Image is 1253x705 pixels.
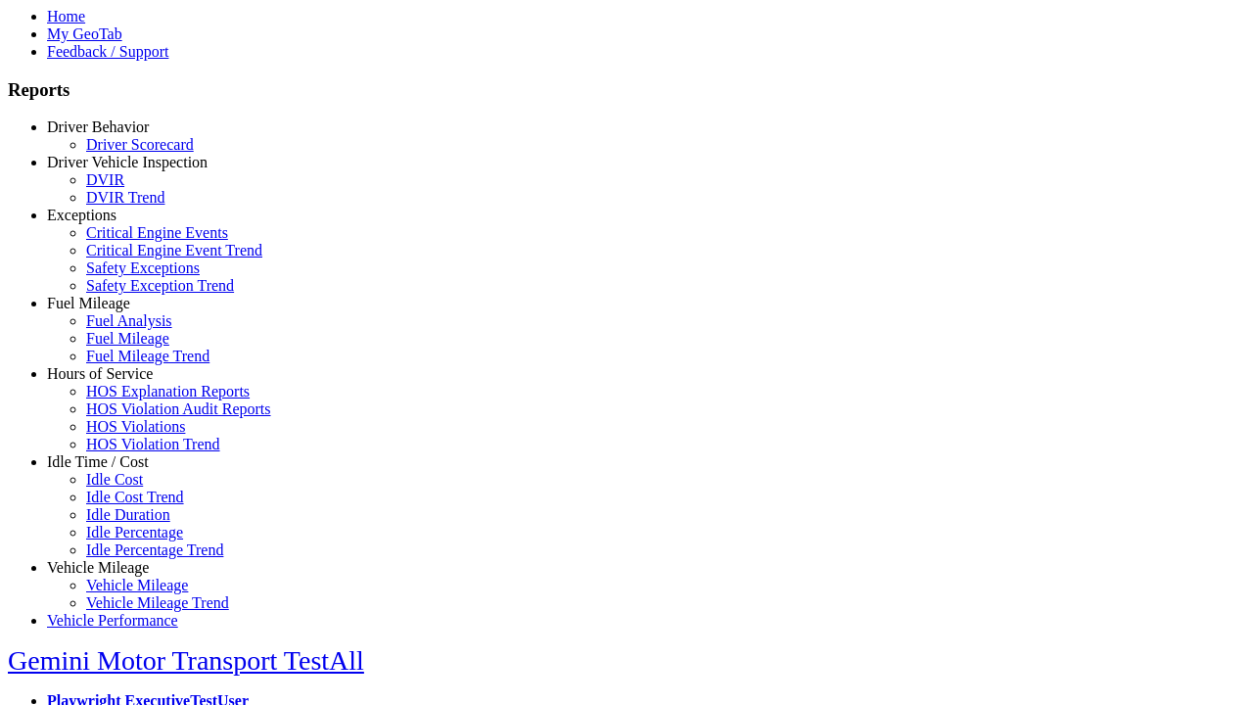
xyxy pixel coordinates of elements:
a: Idle Cost Trend [86,489,184,505]
a: Vehicle Mileage [47,559,149,576]
a: Vehicle Mileage [86,577,188,593]
a: Safety Exception Trend [86,277,234,294]
a: Critical Engine Events [86,224,228,241]
a: HOS Violation Audit Reports [86,400,271,417]
a: Fuel Analysis [86,312,172,329]
a: Feedback / Support [47,43,168,60]
a: HOS Explanation Reports [86,383,250,399]
a: Driver Scorecard [86,136,194,153]
a: Vehicle Mileage Trend [86,594,229,611]
a: Driver Behavior [47,118,149,135]
a: My GeoTab [47,25,122,42]
a: Idle Percentage [86,524,183,540]
h3: Reports [8,79,1245,101]
a: HOS Violation Trend [86,436,220,452]
a: HOS Violations [86,418,185,435]
a: Hours of Service [47,365,153,382]
a: DVIR [86,171,124,188]
a: Fuel Mileage [86,330,169,347]
a: Idle Cost [86,471,143,488]
a: DVIR Trend [86,189,164,206]
a: Home [47,8,85,24]
a: Gemini Motor Transport TestAll [8,645,364,676]
a: Exceptions [47,207,116,223]
a: Vehicle Performance [47,612,178,629]
a: Idle Percentage Trend [86,541,223,558]
a: Safety Exceptions [86,259,200,276]
a: Critical Engine Event Trend [86,242,262,258]
a: Fuel Mileage Trend [86,348,209,364]
a: Driver Vehicle Inspection [47,154,208,170]
a: Fuel Mileage [47,295,130,311]
a: Idle Duration [86,506,170,523]
a: Idle Time / Cost [47,453,149,470]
